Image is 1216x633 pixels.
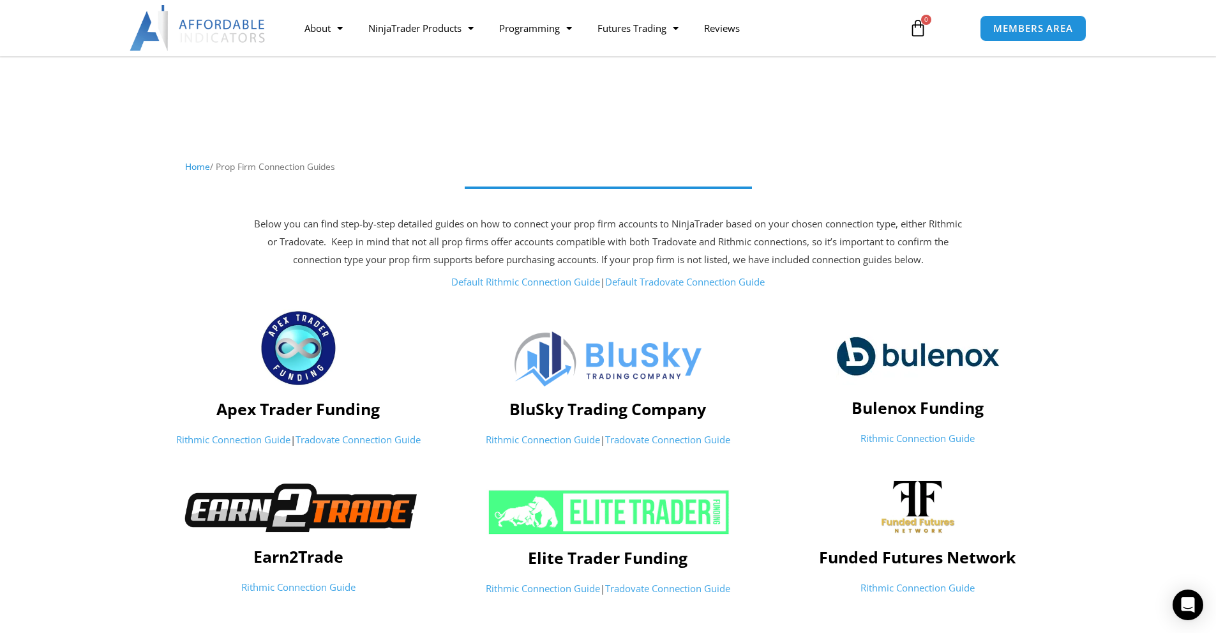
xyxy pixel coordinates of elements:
h4: Apex Trader Funding [150,399,447,418]
p: | [251,273,966,291]
a: NinjaTrader Products [356,13,486,43]
a: Rithmic Connection Guide [860,432,975,445]
span: 0 [921,15,931,25]
a: Rithmic Connection Guide [860,581,975,594]
p: | [460,431,756,449]
p: | [460,580,756,598]
a: Reviews [691,13,753,43]
img: ETF 2024 NeonGrn 1 | Affordable Indicators – NinjaTrader [486,489,730,535]
a: Rithmic Connection Guide [486,433,600,446]
img: LogoAI | Affordable Indicators – NinjaTrader [130,5,267,51]
a: Programming [486,13,585,43]
img: channels4_profile | Affordable Indicators – NinjaTrader [881,480,955,535]
a: Default Tradovate Connection Guide [605,275,765,288]
img: Earn2TradeNB | Affordable Indicators – NinjaTrader [169,481,428,534]
a: Rithmic Connection Guide [241,581,356,593]
a: Tradovate Connection Guide [605,433,730,446]
a: Tradovate Connection Guide [296,433,421,446]
span: MEMBERS AREA [993,24,1073,33]
img: apex_Logo1 | Affordable Indicators – NinjaTrader [260,309,337,387]
p: Below you can find step-by-step detailed guides on how to connect your prop firm accounts to Ninj... [251,215,966,269]
img: Logo | Affordable Indicators – NinjaTrader [514,332,702,386]
div: Open Intercom Messenger [1173,590,1203,620]
nav: Menu [292,13,894,43]
h4: Funded Futures Network [769,547,1066,567]
a: MEMBERS AREA [980,15,1086,42]
h4: Elite Trader Funding [460,548,756,567]
h4: BluSky Trading Company [460,399,756,418]
a: 0 [890,10,946,47]
a: Default Rithmic Connection Guide [451,275,600,288]
a: Tradovate Connection Guide [605,582,730,595]
h4: Earn2Trade [150,547,447,566]
nav: Breadcrumb [185,158,1031,175]
a: Rithmic Connection Guide [176,433,290,446]
a: Home [185,160,210,172]
a: Rithmic Connection Guide [486,582,600,595]
img: logo-2 | Affordable Indicators – NinjaTrader [836,326,1000,385]
h4: Bulenox Funding [769,398,1066,417]
p: | [150,431,447,449]
a: Futures Trading [585,13,691,43]
a: About [292,13,356,43]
